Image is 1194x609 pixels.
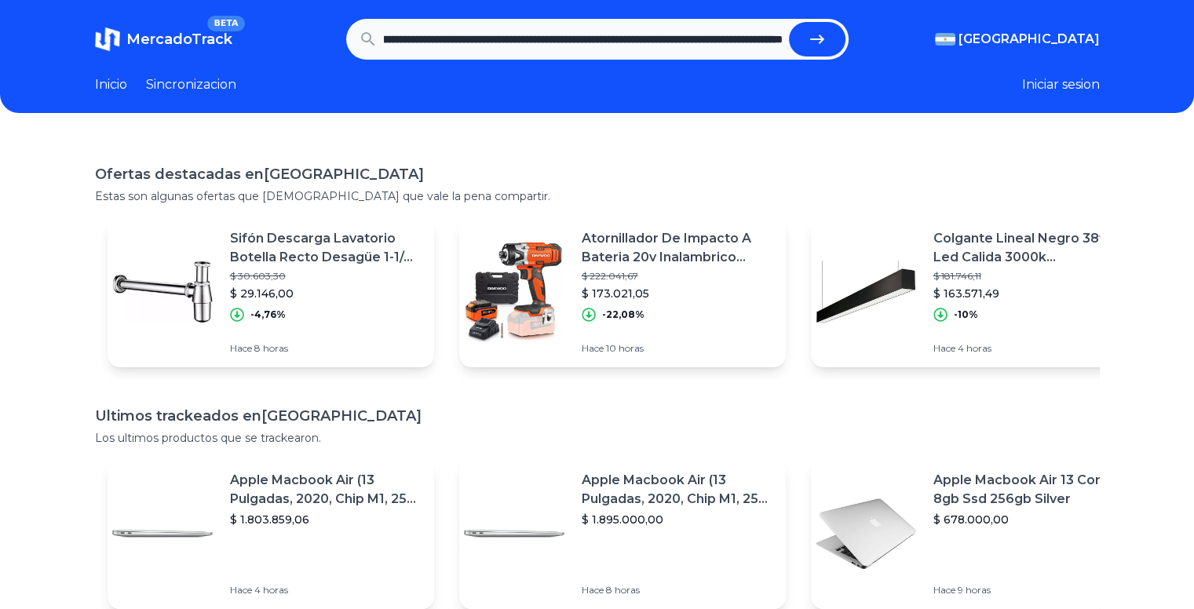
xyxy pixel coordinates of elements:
p: -22,08% [602,308,644,321]
p: Hace 8 horas [582,584,773,596]
button: Iniciar sesion [1022,75,1100,94]
p: Atornillador De Impacto A Bateria 20v Inalambrico Daewoo [582,229,773,267]
p: $ 222.041,67 [582,270,773,283]
a: Inicio [95,75,127,94]
span: [GEOGRAPHIC_DATA] [958,30,1100,49]
img: Argentina [935,33,955,46]
p: Apple Macbook Air (13 Pulgadas, 2020, Chip M1, 256 Gb De Ssd, 8 Gb De Ram) - Plata [582,471,773,509]
a: Featured imageAtornillador De Impacto A Bateria 20v Inalambrico Daewoo$ 222.041,67$ 173.021,05-22... [459,217,786,367]
img: Featured image [459,237,569,347]
p: $ 173.021,05 [582,286,773,301]
a: Featured imageApple Macbook Air (13 Pulgadas, 2020, Chip M1, 256 Gb De Ssd, 8 Gb De Ram) - Plata$... [108,458,434,609]
img: Featured image [108,237,217,347]
p: $ 678.000,00 [933,512,1125,527]
p: Los ultimos productos que se trackearon. [95,430,1100,446]
a: Featured imageColgante Lineal Negro 38w Led Calida 3000k [PERSON_NAME]$ 181.746,11$ 163.571,49-10... [811,217,1137,367]
img: Featured image [108,479,217,589]
a: Featured imageApple Macbook Air 13 Core I5 8gb Ssd 256gb Silver$ 678.000,00Hace 9 horas [811,458,1137,609]
p: Sifón Descarga Lavatorio Botella Recto Desagüe 1-1/4 Baño [230,229,422,267]
p: Hace 8 horas [230,342,422,355]
a: MercadoTrackBETA [95,27,232,52]
p: $ 29.146,00 [230,286,422,301]
a: Sincronizacion [146,75,236,94]
p: Hace 4 horas [933,342,1125,355]
p: Apple Macbook Air 13 Core I5 8gb Ssd 256gb Silver [933,471,1125,509]
p: $ 163.571,49 [933,286,1125,301]
p: Colgante Lineal Negro 38w Led Calida 3000k [PERSON_NAME] [933,229,1125,267]
p: Estas son algunas ofertas que [DEMOGRAPHIC_DATA] que vale la pena compartir. [95,188,1100,204]
p: $ 30.603,30 [230,270,422,283]
h1: Ofertas destacadas en [GEOGRAPHIC_DATA] [95,163,1100,185]
a: Featured imageSifón Descarga Lavatorio Botella Recto Desagüe 1-1/4 Baño$ 30.603,30$ 29.146,00-4,7... [108,217,434,367]
span: BETA [207,16,244,31]
img: Featured image [811,479,921,589]
p: $ 181.746,11 [933,270,1125,283]
button: [GEOGRAPHIC_DATA] [935,30,1100,49]
p: $ 1.895.000,00 [582,512,773,527]
img: MercadoTrack [95,27,120,52]
img: Featured image [811,237,921,347]
span: MercadoTrack [126,31,232,48]
p: $ 1.803.859,06 [230,512,422,527]
img: Featured image [459,479,569,589]
p: Apple Macbook Air (13 Pulgadas, 2020, Chip M1, 256 Gb De Ssd, 8 Gb De Ram) - Plata [230,471,422,509]
p: -10% [954,308,978,321]
h1: Ultimos trackeados en [GEOGRAPHIC_DATA] [95,405,1100,427]
a: Featured imageApple Macbook Air (13 Pulgadas, 2020, Chip M1, 256 Gb De Ssd, 8 Gb De Ram) - Plata$... [459,458,786,609]
p: Hace 9 horas [933,584,1125,596]
p: Hace 10 horas [582,342,773,355]
p: -4,76% [250,308,286,321]
p: Hace 4 horas [230,584,422,596]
